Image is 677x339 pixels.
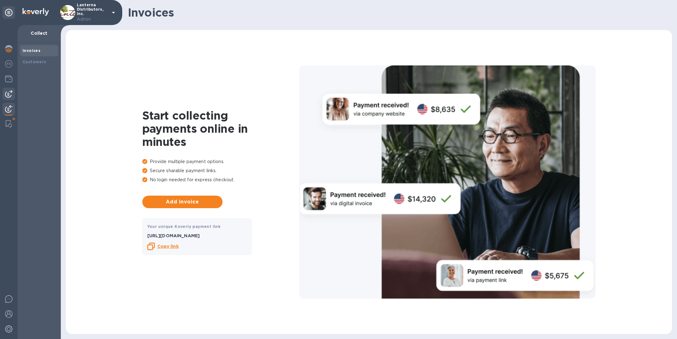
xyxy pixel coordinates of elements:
b: Customers [23,59,46,64]
p: Admin [77,16,108,23]
p: Lanterna Distributors, Inc. [77,3,108,23]
h1: Invoices [128,6,667,19]
p: Secure sharable payment links. [142,167,299,174]
h1: Start collecting payments online in minutes [142,109,299,148]
p: [URL][DOMAIN_NAME] [147,233,247,239]
img: Wallets [5,75,13,83]
p: Provide multiple payment options. [142,158,299,165]
div: Unpin categories [3,6,15,19]
b: Your unique Koverly payment link [147,224,221,229]
p: No login needed for express checkout. [142,177,299,183]
img: Logo [23,8,49,16]
img: Foreign exchange [5,60,13,68]
button: Add invoice [142,196,223,208]
b: Copy link [157,244,179,249]
span: Add invoice [147,198,218,206]
p: Collect [23,30,56,36]
b: Invoices [23,48,40,53]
